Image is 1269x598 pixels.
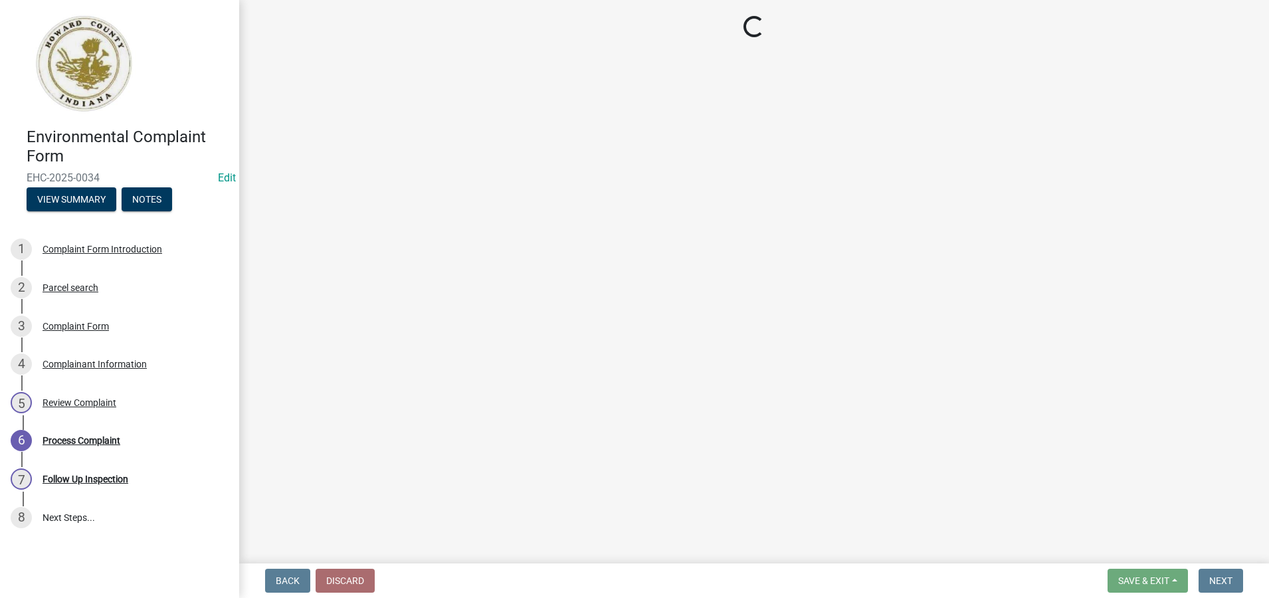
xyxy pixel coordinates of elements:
div: 2 [11,277,32,298]
wm-modal-confirm: Summary [27,195,116,205]
div: Complainant Information [43,359,147,369]
button: Back [265,569,310,593]
wm-modal-confirm: Edit Application Number [218,171,236,184]
div: Complaint Form [43,322,109,331]
div: Review Complaint [43,398,116,407]
button: Notes [122,187,172,211]
div: 8 [11,507,32,528]
button: View Summary [27,187,116,211]
button: Next [1199,569,1243,593]
wm-modal-confirm: Notes [122,195,172,205]
img: Howard County, Indiana [27,14,140,114]
span: EHC-2025-0034 [27,171,213,184]
div: 1 [11,239,32,260]
div: 7 [11,468,32,490]
div: 5 [11,392,32,413]
div: Follow Up Inspection [43,474,128,484]
div: 3 [11,316,32,337]
span: Next [1209,575,1232,586]
button: Save & Exit [1108,569,1188,593]
div: Complaint Form Introduction [43,245,162,254]
button: Discard [316,569,375,593]
span: Save & Exit [1118,575,1169,586]
span: Back [276,575,300,586]
div: Process Complaint [43,436,120,445]
div: Parcel search [43,283,98,292]
div: 6 [11,430,32,451]
a: Edit [218,171,236,184]
div: 4 [11,353,32,375]
h4: Environmental Complaint Form [27,128,229,166]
